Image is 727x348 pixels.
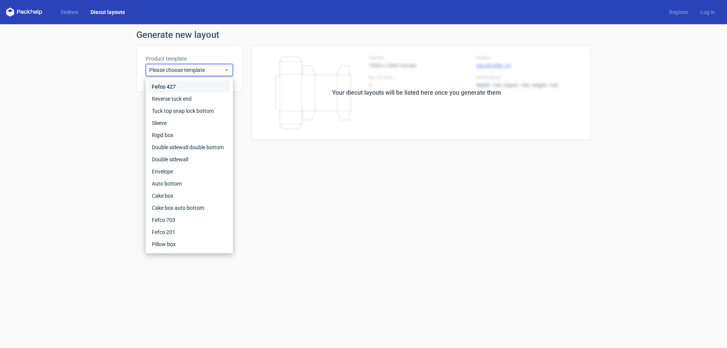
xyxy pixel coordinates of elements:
div: Cake box auto bottom [149,202,230,214]
div: Cake box [149,190,230,202]
div: Pillow box [149,238,230,250]
div: Double sidewall [149,153,230,165]
a: Diecut layouts [84,8,131,16]
div: Fefco 427 [149,81,230,93]
a: Dielines [55,8,84,16]
div: Rigid box [149,129,230,141]
div: Auto bottom [149,178,230,190]
div: Fefco 201 [149,226,230,238]
div: Reverse tuck end [149,93,230,105]
div: Envelope [149,165,230,178]
div: Double sidewall double bottom [149,141,230,153]
label: Product template [146,55,233,62]
a: Log in [694,8,721,16]
div: Your diecut layouts will be listed here once you generate them [332,88,501,97]
div: Tuck top snap lock bottom [149,105,230,117]
div: Fefco 703 [149,214,230,226]
a: Register [663,8,694,16]
h1: Generate new layout [136,30,591,39]
span: Please choose template [149,66,224,74]
div: Sleeve [149,117,230,129]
